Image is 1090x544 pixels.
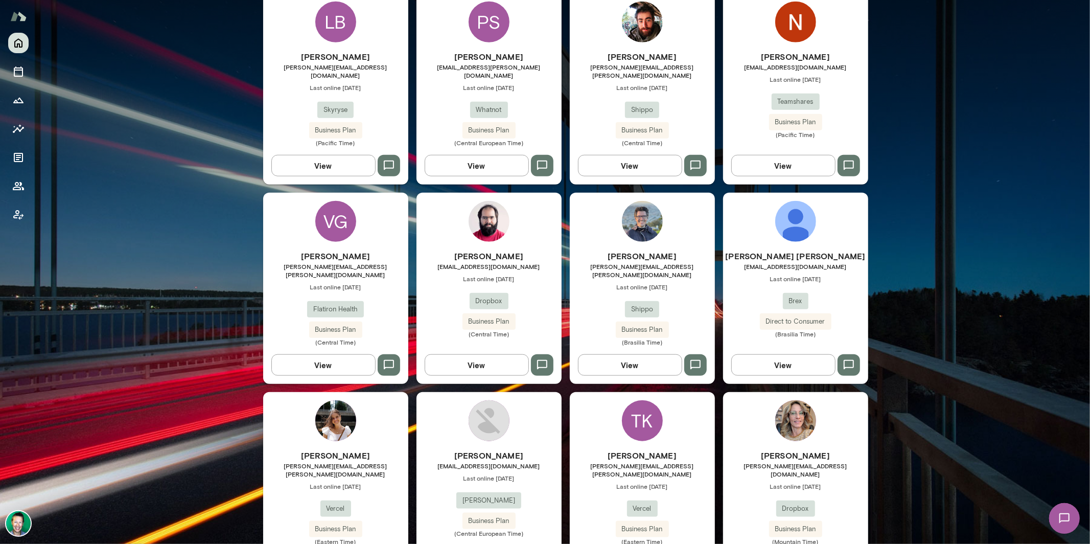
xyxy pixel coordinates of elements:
[416,83,562,92] span: Last online [DATE]
[570,63,715,79] span: [PERSON_NAME][EMAIL_ADDRESS][PERSON_NAME][DOMAIN_NAME]
[6,511,31,536] img: Brian Lawrence
[416,262,562,270] span: [EMAIL_ADDRESS][DOMAIN_NAME]
[625,304,659,314] span: Shippo
[263,139,408,147] span: (Pacific Time)
[775,201,816,242] img: Avallon Azevedo
[776,504,815,514] span: Dropbox
[731,155,836,176] button: View
[315,400,356,441] img: Kathryn Middleton
[307,304,364,314] span: Flatiron Health
[570,449,715,462] h6: [PERSON_NAME]
[578,155,682,176] button: View
[570,482,715,490] span: Last online [DATE]
[760,316,831,327] span: Direct to Consumer
[462,516,516,526] span: Business Plan
[263,482,408,490] span: Last online [DATE]
[315,2,356,42] div: LB
[8,33,29,53] button: Home
[416,139,562,147] span: (Central European Time)
[263,449,408,462] h6: [PERSON_NAME]
[315,201,356,242] div: VG
[416,275,562,283] span: Last online [DATE]
[622,400,663,441] div: TK
[622,201,663,242] img: Júlio Batista
[570,250,715,262] h6: [PERSON_NAME]
[723,51,868,63] h6: [PERSON_NAME]
[309,325,362,335] span: Business Plan
[578,354,682,376] button: View
[263,283,408,291] span: Last online [DATE]
[723,275,868,283] span: Last online [DATE]
[263,250,408,262] h6: [PERSON_NAME]
[271,155,376,176] button: View
[616,325,669,335] span: Business Plan
[263,63,408,79] span: [PERSON_NAME][EMAIL_ADDRESS][DOMAIN_NAME]
[416,449,562,462] h6: [PERSON_NAME]
[416,51,562,63] h6: [PERSON_NAME]
[616,125,669,135] span: Business Plan
[723,449,868,462] h6: [PERSON_NAME]
[8,61,29,82] button: Sessions
[8,147,29,168] button: Documents
[8,205,29,225] button: Client app
[570,283,715,291] span: Last online [DATE]
[271,354,376,376] button: View
[723,250,868,262] h6: [PERSON_NAME] [PERSON_NAME]
[723,130,868,139] span: (Pacific Time)
[769,524,822,534] span: Business Plan
[622,2,663,42] img: Michael Musslewhite
[570,338,715,346] span: (Brasilia Time)
[263,338,408,346] span: (Central Time)
[769,117,822,127] span: Business Plan
[456,495,521,506] span: [PERSON_NAME]
[416,250,562,262] h6: [PERSON_NAME]
[416,474,562,482] span: Last online [DATE]
[263,262,408,279] span: [PERSON_NAME][EMAIL_ADDRESS][PERSON_NAME][DOMAIN_NAME]
[570,51,715,63] h6: [PERSON_NAME]
[309,125,362,135] span: Business Plan
[416,462,562,470] span: [EMAIL_ADDRESS][DOMAIN_NAME]
[416,330,562,338] span: (Central Time)
[625,105,659,115] span: Shippo
[616,524,669,534] span: Business Plan
[570,83,715,92] span: Last online [DATE]
[462,125,516,135] span: Business Plan
[8,90,29,110] button: Growth Plan
[317,105,354,115] span: Skyryse
[416,63,562,79] span: [EMAIL_ADDRESS][PERSON_NAME][DOMAIN_NAME]
[570,139,715,147] span: (Central Time)
[723,262,868,270] span: [EMAIL_ADDRESS][DOMAIN_NAME]
[416,529,562,537] span: (Central European Time)
[570,262,715,279] span: [PERSON_NAME][EMAIL_ADDRESS][PERSON_NAME][DOMAIN_NAME]
[570,462,715,478] span: [PERSON_NAME][EMAIL_ADDRESS][PERSON_NAME][DOMAIN_NAME]
[263,51,408,63] h6: [PERSON_NAME]
[627,504,658,514] span: Vercel
[469,201,509,242] img: Adam Ranfelt
[425,354,529,376] button: View
[320,504,351,514] span: Vercel
[723,330,868,338] span: (Brasilia Time)
[723,482,868,490] span: Last online [DATE]
[263,462,408,478] span: [PERSON_NAME][EMAIL_ADDRESS][PERSON_NAME][DOMAIN_NAME]
[469,2,509,42] div: PS
[425,155,529,176] button: View
[775,400,816,441] img: Barb Adams
[462,316,516,327] span: Business Plan
[263,83,408,92] span: Last online [DATE]
[309,524,362,534] span: Business Plan
[470,105,508,115] span: Whatnot
[723,63,868,71] span: [EMAIL_ADDRESS][DOMAIN_NAME]
[723,462,868,478] span: [PERSON_NAME][EMAIL_ADDRESS][DOMAIN_NAME]
[8,119,29,139] button: Insights
[772,97,820,107] span: Teamshares
[10,7,27,26] img: Mento
[783,296,808,306] span: Brex
[8,176,29,196] button: Members
[470,296,508,306] span: Dropbox
[775,2,816,42] img: Niles Mcgiver
[731,354,836,376] button: View
[723,75,868,83] span: Last online [DATE]
[469,400,509,441] img: Ruben Segura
